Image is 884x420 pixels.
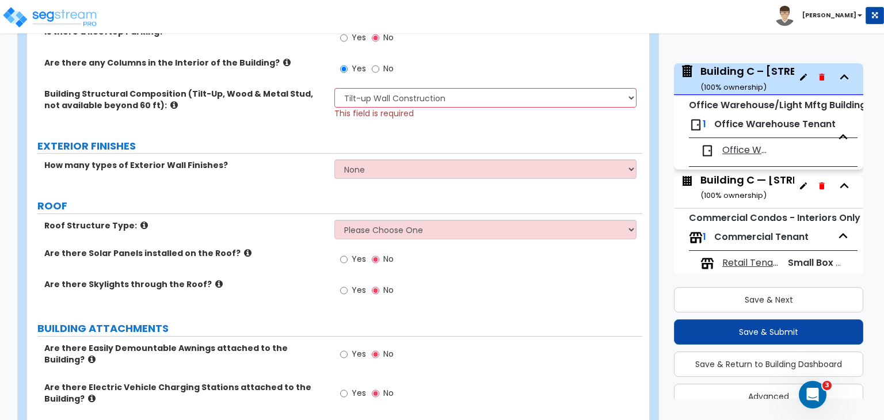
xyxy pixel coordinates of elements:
iframe: Intercom live chat [799,381,826,408]
label: BUILDING ATTACHMENTS [37,321,642,336]
input: No [372,348,379,361]
input: Yes [340,284,348,297]
img: door.png [689,118,703,132]
input: No [372,32,379,44]
label: Are there Easily Demountable Awnings attached to the Building? [44,342,326,365]
span: Yes [352,63,366,74]
label: Are there Skylights through the Roof? [44,278,326,290]
input: Yes [340,253,348,266]
input: No [372,253,379,266]
span: Office Warehouse Tenant [714,117,836,131]
img: building.svg [680,173,695,188]
label: How many types of Exterior Wall Finishes? [44,159,326,171]
img: tenants.png [700,257,714,270]
small: ( 100 % ownership) [700,82,767,93]
img: avatar.png [775,6,795,26]
i: click for more info! [170,101,178,109]
i: click for more info! [283,58,291,67]
span: 1 [703,117,706,131]
i: click for more info! [244,249,252,257]
input: No [372,387,379,400]
label: Are there Solar Panels installed on the Roof? [44,247,326,259]
span: No [383,32,394,43]
img: logo_pro_r.png [2,6,100,29]
img: building.svg [680,64,695,79]
span: No [383,63,394,74]
input: Yes [340,387,348,400]
img: door.png [700,144,714,158]
label: EXTERIOR FINISHES [37,139,642,154]
small: ( 100 % ownership) [700,190,767,201]
span: 3 [822,381,832,390]
span: 1 [703,230,706,243]
i: click for more info! [140,221,148,230]
span: No [383,284,394,296]
span: No [383,387,394,399]
span: No [383,348,394,360]
img: tenants.png [689,231,703,245]
button: Save & Return to Building Dashboard [674,352,863,377]
input: Yes [340,32,348,44]
div: Building C — [STREET_ADDRESS] [700,173,871,202]
i: click for more info! [88,394,96,403]
span: Yes [352,253,366,265]
label: Building Structural Composition (Tilt-Up, Wood & Metal Stud, not available beyond 60 ft): [44,88,326,111]
span: Yes [352,348,366,360]
span: Yes [352,32,366,43]
span: This field is required [334,108,414,119]
label: ROOF [37,198,642,213]
small: Commercial Condos - Interiors Only [689,211,860,224]
input: No [372,284,379,297]
input: Yes [340,63,348,75]
small: Office Warehouse/Light Mftg Building [689,98,866,112]
button: Save & Submit [674,319,863,345]
span: No [383,253,394,265]
span: Retail Tenant [722,257,780,270]
b: [PERSON_NAME] [802,11,856,20]
input: Yes [340,348,348,361]
button: Save & Next [674,287,863,312]
span: Yes [352,387,366,399]
label: Are there any Columns in the Interior of the Building? [44,57,326,68]
button: Advanced [674,384,863,409]
label: Roof Structure Type: [44,220,326,231]
span: Yes [352,284,366,296]
span: Building C – 9143-9151 Wallisville Rd [680,64,794,93]
label: Are there Electric Vehicle Charging Stations attached to the Building? [44,381,326,404]
span: Commercial Tenant [714,230,809,243]
i: click for more info! [88,355,96,364]
span: Building C — 9145 Wallisville Rd [680,173,794,202]
span: Office Warehouse Tenant [722,144,771,157]
input: No [372,63,379,75]
i: click for more info! [215,280,223,288]
div: Building C – [STREET_ADDRESS] [700,64,869,93]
